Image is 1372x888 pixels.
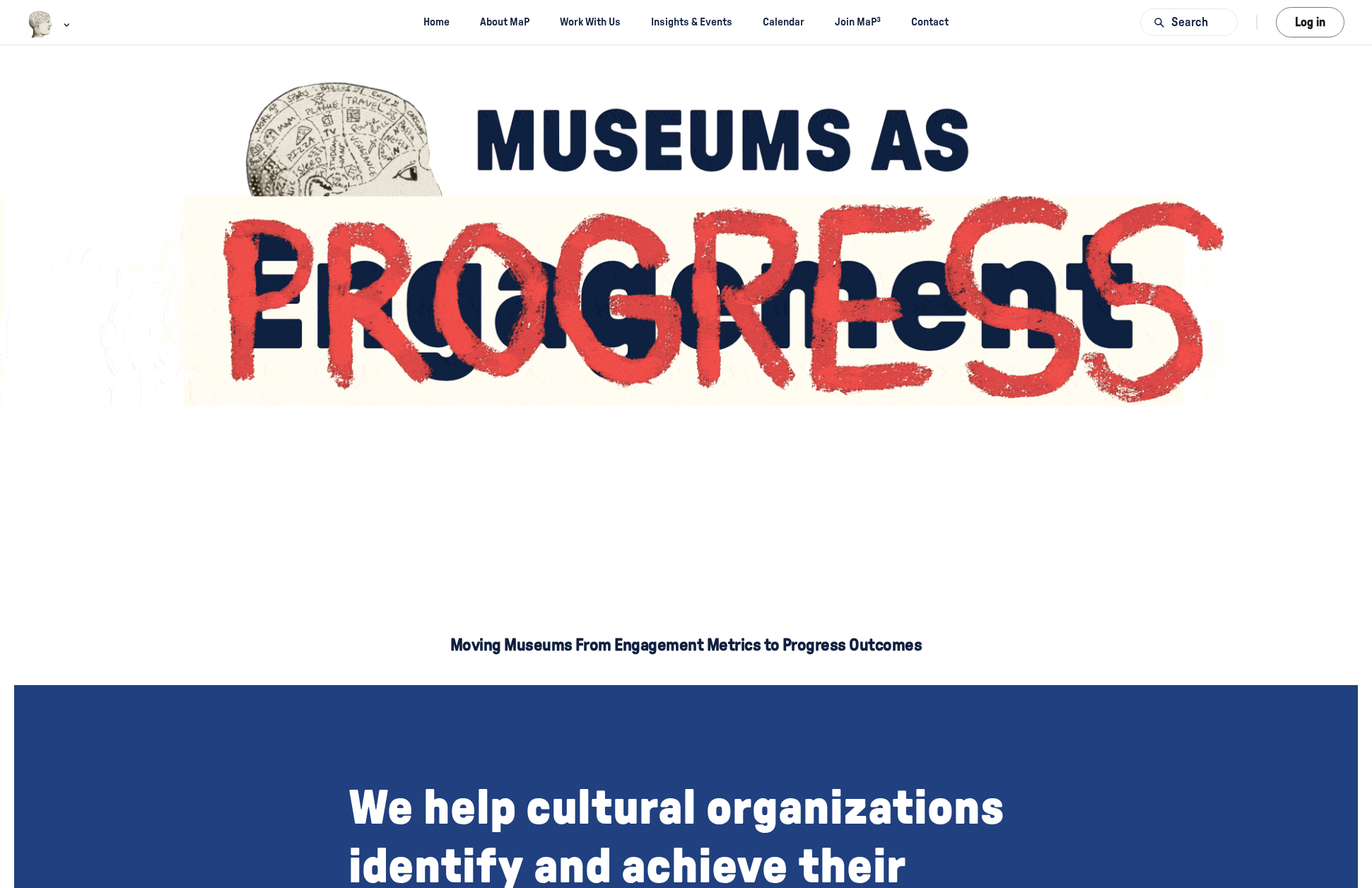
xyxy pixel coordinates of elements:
[899,9,961,35] a: Contact
[639,9,745,35] a: Insights & Events
[823,9,893,35] a: Join MaP³
[28,11,54,38] img: Museums as Progress logo
[28,9,74,40] button: Museums as Progress logo
[411,9,462,35] a: Home
[548,9,633,35] a: Work With Us
[1276,7,1344,37] button: Log in
[467,9,541,35] a: About MaP
[1140,8,1238,36] button: Search
[172,635,1201,656] p: Moving Museums From Engagement Metrics to Progress Outcomes
[751,9,817,35] a: Calendar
